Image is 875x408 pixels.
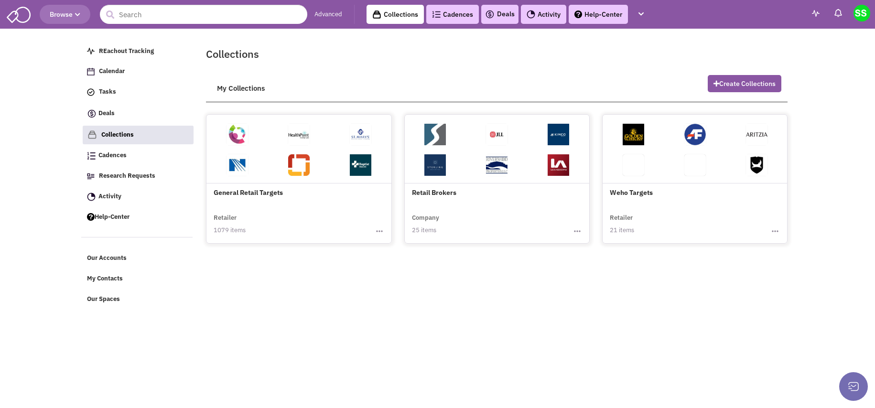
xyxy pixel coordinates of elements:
button: Browse [40,5,90,24]
img: icon-collection-lavender-black.svg [372,10,381,19]
span: Activity [98,192,121,200]
img: help.png [87,213,95,221]
a: Collections [83,126,194,144]
a: Our Accounts [82,249,194,268]
img: Cadences_logo.png [87,152,96,160]
span: Our Accounts [87,254,127,262]
a: Collections [367,5,424,24]
span: Calendar [99,67,125,75]
img: help.png [574,11,582,18]
span: My Collections [212,79,270,97]
img: www.americanfreight.com [684,124,706,145]
img: Activity.png [527,10,535,19]
span: My Contacts [87,275,123,283]
a: REachout Tracking [82,43,194,61]
div: Retailer [610,214,780,223]
img: Cadences_logo.png [432,11,441,18]
span: 1079 items [214,226,246,234]
a: My Contacts [82,270,194,288]
a: Activity [82,188,194,206]
img: Calendar.png [87,68,95,75]
div: Retailer [214,214,384,223]
img: SmartAdmin [7,5,31,23]
a: Calendar [82,63,194,81]
img: icon-deals.svg [87,108,97,119]
a: Deals [485,9,515,20]
img: icon-deals.svg [485,9,495,20]
button: Create Collections [708,75,781,92]
span: Cadences [98,151,127,160]
span: Tasks [99,88,116,96]
img: icon-collection-lavender.png [87,130,97,140]
img: www.jll.com [486,124,508,145]
span: 21 items [610,226,634,234]
a: Deals [82,104,194,124]
div: Company [412,214,582,223]
span: Collections [101,130,134,139]
a: Help-Center [82,208,194,226]
a: Help-Center [569,5,628,24]
img: nortonhealthcare.com [227,154,248,176]
span: REachout Tracking [99,47,154,55]
span: Browse [50,10,80,19]
a: Our Spaces [82,290,194,309]
a: Cadences [82,147,194,165]
img: Research.png [87,173,95,179]
img: riverwoodproperties.com [486,154,508,176]
a: Activity [521,5,566,24]
img: Stephen Songy [853,5,870,21]
a: Advanced [314,10,342,19]
a: Cadences [426,5,479,24]
img: Activity.png [87,193,96,201]
input: Search [100,5,307,24]
a: Tasks [82,83,194,101]
h2: Collections [206,47,788,61]
a: Research Requests [82,167,194,185]
span: Research Requests [99,172,155,180]
img: icon-tasks.png [87,88,95,96]
span: 25 items [412,226,436,234]
img: www.aritzia.com [746,124,767,145]
span: Our Spaces [87,295,120,303]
